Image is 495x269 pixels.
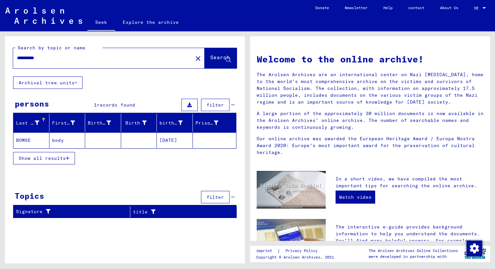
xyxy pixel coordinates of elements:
[95,19,107,25] font: Seek
[466,240,482,256] div: Change consent
[88,118,121,128] div: Birth name
[52,120,82,126] font: First name
[408,5,424,10] font: contact
[383,5,393,10] font: Help
[336,176,477,189] font: In a short video, we have compiled the most important tips for searching the online archive.
[15,99,49,109] font: persons
[18,45,85,51] font: Search by topic or name
[195,120,225,126] font: Prisoner #
[16,118,49,128] div: Last name
[315,5,329,10] font: Donate
[115,14,187,30] a: Explore the archive
[256,247,277,254] a: imprint
[159,137,177,143] font: [DATE]
[94,102,97,108] font: 1
[285,248,318,253] font: Privacy Policy
[195,118,229,128] div: Prisoner #
[207,102,224,108] font: filter
[201,191,229,203] button: filter
[85,114,121,132] mat-header-cell: Birth name
[345,5,368,10] font: Newsletter
[87,14,115,31] a: Seek
[52,137,64,143] font: body
[16,209,43,214] font: Signature
[467,241,482,256] img: Change consent
[97,102,135,108] font: records found
[257,110,484,130] font: A large portion of the approximately 30 million documents is now available in the Arolsen Archive...
[210,54,230,60] font: Search
[207,194,224,200] font: filter
[463,245,487,262] img: yv_logo.png
[159,120,189,126] font: birth date
[257,136,475,155] font: Our online archive was awarded the European Heritage Award / Europa Nostra Award 2020: Europe's m...
[16,137,31,143] font: BOMSE
[157,114,193,132] mat-header-cell: birth date
[257,171,326,209] img: video.jpg
[13,114,49,132] mat-header-cell: Last name
[192,52,205,65] button: Clear
[19,80,75,86] font: Archival tree units
[194,55,202,62] mat-icon: close
[474,6,479,10] font: DE
[159,118,192,128] div: birth date
[125,120,140,126] font: Birth
[124,118,157,128] div: Birth
[16,120,43,126] font: Last name
[88,120,117,126] font: Birth name
[52,118,85,128] div: First name
[440,5,458,10] font: About Us
[133,207,229,217] div: title
[257,72,484,105] font: The Arolsen Archives are an international center on Nazi [MEDICAL_DATA], home to the world's most...
[133,209,148,215] font: title
[13,76,82,89] button: Archival tree units
[13,152,75,164] button: Show all results
[369,254,447,259] font: were developed in partnership with
[201,99,229,111] button: filter
[5,8,82,24] img: Arolsen_neg.svg
[336,191,375,204] a: Watch video
[256,255,334,260] font: Copyright © Arolsen Archives, 2021
[280,247,325,254] a: Privacy Policy
[369,248,458,253] font: The Arolsen Archives Online Collections
[257,219,326,265] img: eguide.jpg
[121,114,157,132] mat-header-cell: Birth
[193,114,236,132] mat-header-cell: Prisoner #
[49,114,85,132] mat-header-cell: First name
[19,155,66,161] font: Show all results
[15,191,44,201] font: Topics
[123,19,179,25] font: Explore the archive
[339,194,372,200] font: Watch video
[16,207,130,217] div: Signature
[256,248,272,253] font: imprint
[336,224,483,257] font: The interactive e-guide provides background information to help you understand the documents. You...
[277,248,280,254] font: |
[205,48,237,68] button: Search
[257,53,424,65] font: Welcome to the online archive!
